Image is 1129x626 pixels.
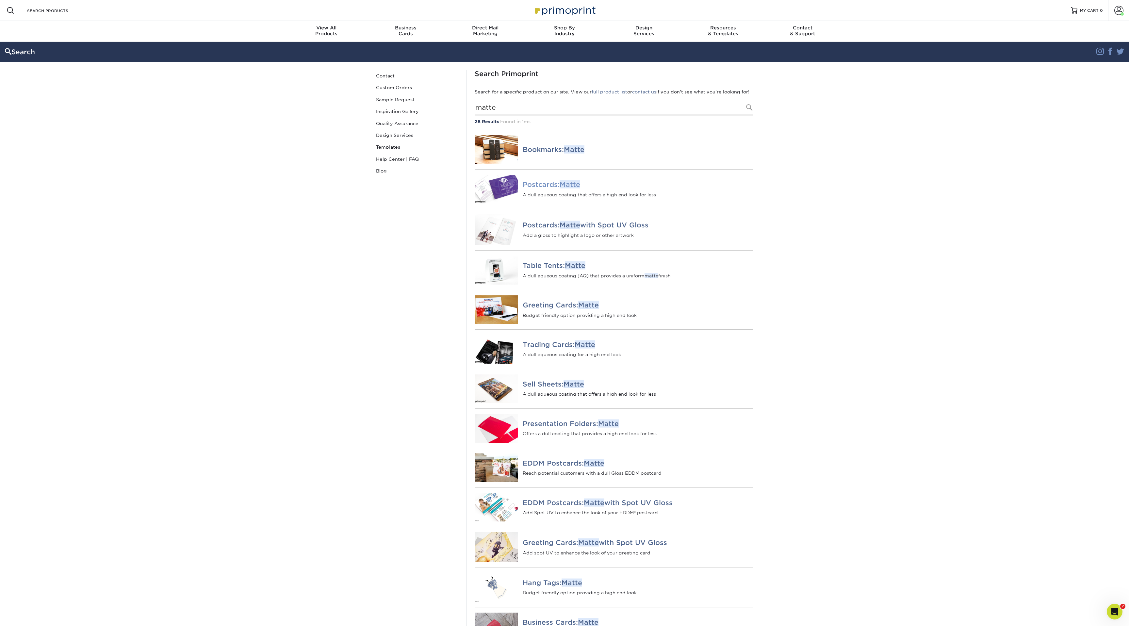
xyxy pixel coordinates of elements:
h4: Sell Sheets: [523,380,753,388]
p: A dull aqueous coating that offers a high end look for less [523,391,753,397]
a: Design Services [373,129,462,141]
a: Presentation Folders: Matte Presentation Folders:Matte Offers a dull coating that provides a high... [475,409,753,448]
a: Table Tents: Matte Table Tents:Matte A dull aqueous coating (AQ) that provides a uniformmattefinish [475,251,753,290]
a: Bookmarks: Matte Bookmarks:Matte [475,130,753,169]
em: Matte [575,340,595,348]
span: Contact [763,25,842,31]
a: Sell Sheets: Matte Sell Sheets:Matte A dull aqueous coating that offers a high end look for less [475,369,753,408]
em: Matte [560,180,580,189]
a: Hang Tags: Matte Hang Tags:Matte Budget friendly option providing a high end look [475,568,753,607]
input: SEARCH PRODUCTS..... [26,7,90,14]
a: Sample Request [373,94,462,106]
a: Greeting Cards: Matte Greeting Cards:Matte Budget friendly option providing a high end look [475,290,753,329]
p: A dull aqueous coating (AQ) that provides a uniform finish [523,272,753,279]
a: Trading Cards: Matte Trading Cards:Matte A dull aqueous coating for a high end look [475,330,753,369]
div: Products [287,25,366,37]
div: & Support [763,25,842,37]
img: Bookmarks: Matte [475,135,518,164]
p: Add Spot UV to enhance the look of your EDDM® postcard [523,509,753,516]
h4: Presentation Folders: [523,420,753,427]
p: Budget friendly option providing a high end look [523,312,753,318]
div: & Templates [683,25,763,37]
img: EDDM Postcards: Matte [475,453,518,482]
a: Resources& Templates [683,21,763,42]
img: Greeting Cards: Matte with Spot UV Gloss [475,532,518,562]
a: Shop ByIndustry [525,21,604,42]
em: Matte [578,301,599,309]
p: A dull aqueous coating that offers a high end look for less [523,191,753,198]
h4: EDDM Postcards: with Spot UV Gloss [523,499,753,506]
a: full product list [592,89,627,94]
em: Matte [598,419,619,427]
span: 7 [1120,604,1125,609]
h4: EDDM Postcards: [523,459,753,467]
p: Add spot UV to enhance the look of your greeting card [523,549,753,556]
a: Blog [373,165,462,177]
h4: Greeting Cards: [523,301,753,309]
span: Shop By [525,25,604,31]
p: Offers a dull coating that provides a high end look for less [523,430,753,437]
h4: Greeting Cards: with Spot UV Gloss [523,539,753,547]
a: Contact [373,70,462,82]
h4: Postcards: with Spot UV Gloss [523,221,753,229]
span: Resources [683,25,763,31]
img: Primoprint [532,3,597,17]
a: BusinessCards [366,21,446,42]
em: Matte [584,459,604,467]
a: EDDM Postcards: Matte EDDM Postcards:Matte Reach potential customers with a dull Gloss EDDM postcard [475,448,753,487]
img: Postcards: Matte [475,175,518,204]
div: Services [604,25,683,37]
h1: Search Primoprint [475,70,753,78]
span: Found in 1ms [500,119,531,124]
a: Direct MailMarketing [446,21,525,42]
h4: Postcards: [523,181,753,189]
img: Presentation Folders: Matte [475,414,518,443]
iframe: Google Customer Reviews [2,606,56,624]
em: Matte [565,261,585,270]
h4: Table Tents: [523,262,753,270]
a: View AllProducts [287,21,366,42]
p: Budget friendly option providing a high end look [523,589,753,596]
span: Business [366,25,446,31]
span: Direct Mail [446,25,525,31]
em: Matte [584,498,604,506]
img: Table Tents: Matte [475,256,518,285]
em: Matte [562,578,582,586]
h4: Trading Cards: [523,340,753,348]
a: Greeting Cards: Matte with Spot UV Gloss Greeting Cards:Mattewith Spot UV Gloss Add spot UV to en... [475,527,753,567]
p: Search for a specific product on our site. View our or if you don't see what you're looking for! [475,89,753,95]
img: EDDM Postcards: Matte with Spot UV Gloss [475,493,518,522]
strong: 28 Results [475,119,499,124]
a: Contact& Support [763,21,842,42]
h4: Bookmarks: [523,146,753,154]
div: Cards [366,25,446,37]
p: Reach potential customers with a dull Gloss EDDM postcard [523,470,753,476]
span: View All [287,25,366,31]
a: Postcards: Matte with Spot UV Gloss Postcards:Mattewith Spot UV Gloss Add a gloss to highlight a ... [475,209,753,250]
a: Templates [373,141,462,153]
p: Add a gloss to highlight a logo or other artwork [523,232,753,238]
em: matte [645,273,658,278]
img: Postcards: Matte with Spot UV Gloss [475,214,518,245]
img: Hang Tags: Matte [475,573,518,602]
a: contact us [632,89,656,94]
a: EDDM Postcards: Matte with Spot UV Gloss EDDM Postcards:Mattewith Spot UV Gloss Add Spot UV to en... [475,488,753,527]
h4: Hang Tags: [523,579,753,586]
a: Custom Orders [373,82,462,93]
h4: Business Cards: [523,618,753,626]
div: Marketing [446,25,525,37]
em: Matte [564,145,584,154]
span: Design [604,25,683,31]
img: Sell Sheets: Matte [475,374,518,403]
em: Matte [578,618,598,626]
input: Search Products... [475,101,753,116]
em: Matte [564,380,584,388]
a: Postcards: Matte Postcards:Matte A dull aqueous coating that offers a high end look for less [475,170,753,209]
em: Matte [560,221,580,229]
iframe: Intercom live chat [1107,604,1122,619]
a: Quality Assurance [373,118,462,129]
span: 0 [1100,8,1103,13]
a: Inspiration Gallery [373,106,462,117]
a: Help Center | FAQ [373,153,462,165]
span: MY CART [1080,8,1099,13]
